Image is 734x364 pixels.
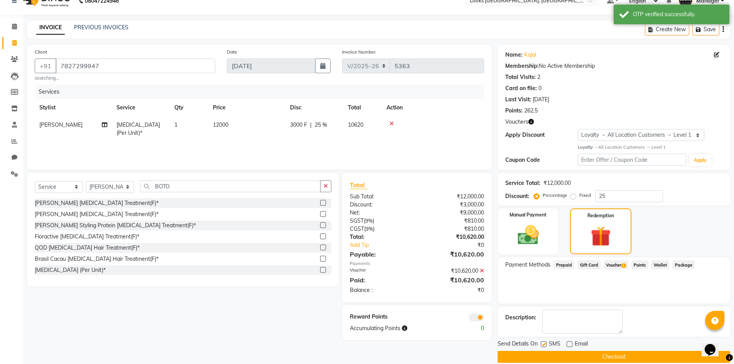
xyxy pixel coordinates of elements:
div: Paid: [344,275,417,285]
div: [DATE] [533,96,549,104]
div: Last Visit: [505,96,531,104]
label: Date [227,49,237,55]
span: | [310,121,312,129]
span: Gift Card [577,260,601,269]
th: Stylist [35,99,112,116]
a: INVOICE [36,21,65,35]
span: Prepaid [553,260,574,269]
span: 12000 [213,121,228,128]
div: Name: [505,51,523,59]
button: Checkout [498,351,730,363]
label: Redemption [587,212,614,219]
button: Create New [645,23,689,35]
div: [MEDICAL_DATA] (Per Unit)* [35,266,106,274]
th: Disc [285,99,343,116]
div: ( ) [344,217,417,225]
span: Vouchers [505,118,528,126]
span: [MEDICAL_DATA] (Per Unit)* [116,121,160,136]
div: ( ) [344,225,417,233]
th: Qty [170,99,208,116]
span: CGST [350,225,364,232]
input: Enter Offer / Coupon Code [578,154,686,166]
span: SGST [350,217,364,224]
div: Brasil Cacau [MEDICAL_DATA] Hair Treatment(F)* [35,255,159,263]
iframe: chat widget [702,333,726,356]
div: Payments [350,260,484,267]
th: Service [112,99,170,116]
th: Action [382,99,484,116]
div: 262.5 [524,107,538,115]
small: searching... [35,75,215,82]
div: QOD [MEDICAL_DATA] Hair Treatment(F)* [35,244,140,252]
div: All Location Customers → Level 1 [578,144,722,151]
span: [PERSON_NAME] [39,121,83,128]
span: 25 % [315,121,327,129]
a: Kajal [524,51,536,59]
div: Points: [505,107,523,115]
strong: Loyalty → [578,144,598,150]
span: Total [350,181,368,189]
button: Apply [689,154,711,166]
div: ₹0 [417,286,490,294]
div: ₹810.00 [417,225,490,233]
button: +91 [35,59,56,73]
div: ₹9,000.00 [417,209,490,217]
div: Balance : [344,286,417,294]
div: Coupon Code [505,156,578,164]
div: [PERSON_NAME] Styling Protein [MEDICAL_DATA] Treatment(F)* [35,221,196,230]
div: ₹10,620.00 [417,233,490,241]
span: 1 [621,263,626,268]
div: 0 [454,324,490,332]
div: [PERSON_NAME] [MEDICAL_DATA] Treatment(F)* [35,210,159,218]
div: Membership: [505,62,539,70]
button: Save [692,23,719,35]
div: ₹12,000.00 [417,193,490,201]
div: Voucher [344,267,417,275]
div: Discount: [505,192,529,200]
div: Reward Points [344,313,417,321]
div: ₹10,620.00 [417,275,490,285]
input: Search or Scan [140,180,321,192]
div: Service Total: [505,179,540,187]
span: 9% [365,218,373,224]
div: Total: [344,233,417,241]
div: 0 [538,84,542,92]
div: No Active Membership [505,62,722,70]
label: Invoice Number [342,49,376,55]
div: Accumulating Points [344,324,454,332]
span: Email [575,340,588,349]
div: ₹12,000.00 [543,179,571,187]
span: 9% [366,226,373,232]
div: Description: [505,314,536,322]
div: Apply Discount [505,131,578,139]
a: Add Tip [344,241,429,249]
div: 2 [537,73,540,81]
span: Send Details On [498,340,538,349]
span: Wallet [651,260,670,269]
input: Search by Name/Mobile/Email/Code [56,59,215,73]
img: _gift.svg [584,224,618,249]
span: 1 [174,121,177,128]
div: ₹3,000.00 [417,201,490,209]
div: Card on file: [505,84,537,92]
span: Package [673,260,695,269]
div: ₹0 [429,241,490,249]
span: 10620 [348,121,363,128]
span: SMS [549,340,560,349]
div: ₹810.00 [417,217,490,225]
div: Net: [344,209,417,217]
th: Total [343,99,382,116]
span: Points [631,260,648,269]
div: ₹10,620.00 [417,250,490,259]
span: Payment Methods [505,261,550,269]
div: OTP verified successfully. [633,10,724,18]
a: PREVIOUS INVOICES [74,24,128,31]
img: _cash.svg [511,223,545,247]
th: Price [208,99,285,116]
label: Percentage [543,192,567,199]
div: Total Visits: [505,73,536,81]
div: Sub Total: [344,193,417,201]
div: ₹10,620.00 [417,267,490,275]
span: 3000 F [290,121,307,129]
label: Client [35,49,47,55]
